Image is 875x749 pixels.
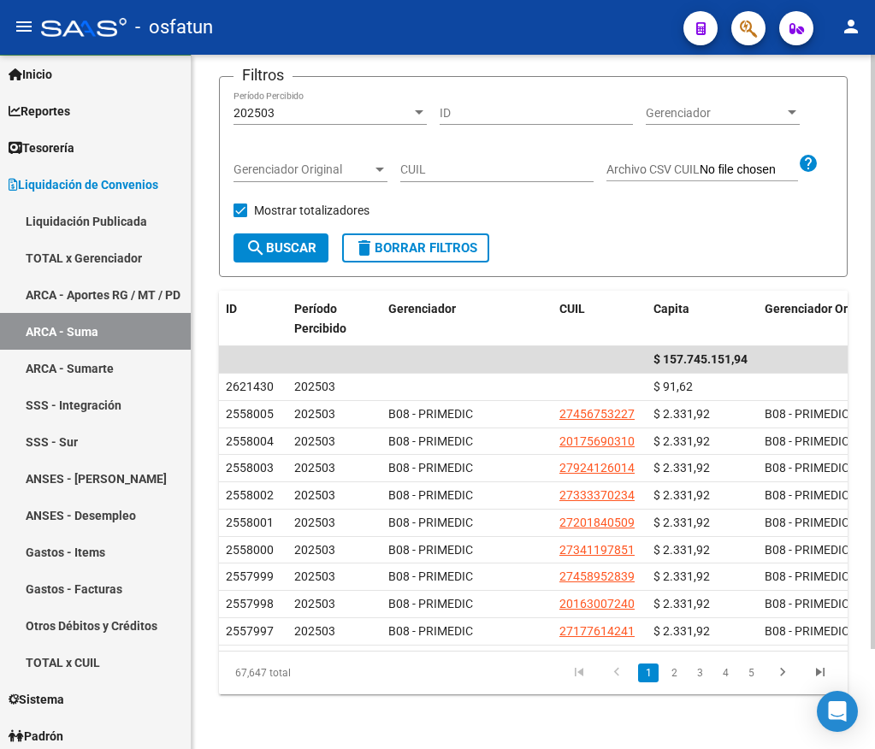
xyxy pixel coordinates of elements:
span: 202503 [294,597,335,610]
datatable-header-cell: CUIL [553,291,647,347]
span: $ 2.331,92 [653,624,710,638]
span: $ 157.745.151,94 [653,352,748,366]
span: 20175690310 [559,434,635,448]
span: B08 - PRIMEDIC [388,569,473,583]
span: 27341197851 [559,543,635,557]
li: page 5 [738,658,764,687]
button: Buscar [234,233,328,262]
span: Inicio [9,65,52,84]
span: $ 2.331,92 [653,488,710,502]
span: 202503 [234,106,275,120]
span: 202503 [294,516,335,529]
datatable-header-cell: Período Percibido [287,291,381,347]
li: page 1 [636,658,661,687]
mat-icon: person [841,16,861,37]
span: B08 - PRIMEDIC [765,461,849,475]
li: page 4 [712,658,738,687]
span: Reportes [9,102,70,121]
span: 2558003 [226,461,274,475]
span: CUIL [559,302,585,316]
span: $ 2.331,92 [653,569,710,583]
span: 202503 [294,434,335,448]
span: 27458952839 [559,569,635,583]
span: $ 2.331,92 [653,597,710,610]
span: B08 - PRIMEDIC [765,516,849,529]
span: 202503 [294,624,335,638]
span: $ 2.331,92 [653,434,710,448]
span: $ 2.331,92 [653,407,710,421]
span: Tesorería [9,139,74,157]
span: 202503 [294,543,335,557]
span: 2558002 [226,488,274,502]
span: Archivo CSV CUIL [606,162,700,176]
a: 1 [638,663,659,682]
span: 2621430 [226,380,274,393]
span: B08 - PRIMEDIC [765,543,849,557]
span: B08 - PRIMEDIC [388,543,473,557]
span: Gerenciador [646,106,784,121]
a: 3 [689,663,710,682]
span: Padrón [9,727,63,746]
span: Sistema [9,690,64,709]
span: ID [226,302,237,316]
span: Gerenciador Original [234,162,372,177]
a: 2 [664,663,684,682]
span: 27456753227 [559,407,635,421]
span: B08 - PRIMEDIC [765,569,849,583]
span: 202503 [294,569,335,583]
span: B08 - PRIMEDIC [388,516,473,529]
a: go to first page [563,663,595,682]
span: 202503 [294,380,335,393]
span: Período Percibido [294,302,346,335]
mat-icon: search [245,238,266,258]
input: Archivo CSV CUIL [700,162,798,178]
span: 2557997 [226,624,274,638]
button: Borrar Filtros [342,233,489,262]
div: Open Intercom Messenger [817,691,858,732]
span: B08 - PRIMEDIC [765,597,849,610]
span: 27201840509 [559,516,635,529]
mat-icon: help [798,153,819,174]
span: 2558004 [226,434,274,448]
span: Buscar [245,240,316,256]
span: $ 2.331,92 [653,543,710,557]
span: 202503 [294,488,335,502]
span: 202503 [294,461,335,475]
span: 27177614241 [559,624,635,638]
span: 2558000 [226,543,274,557]
span: B08 - PRIMEDIC [765,624,849,638]
a: go to next page [766,663,799,682]
span: $ 91,62 [653,380,693,393]
span: 2558005 [226,407,274,421]
span: B08 - PRIMEDIC [388,407,473,421]
h3: Filtros [234,63,293,87]
span: 2557998 [226,597,274,610]
span: Capita [653,302,689,316]
span: Mostrar totalizadores [254,200,370,221]
datatable-header-cell: ID [219,291,287,347]
span: B08 - PRIMEDIC [388,488,473,502]
span: B08 - PRIMEDIC [388,461,473,475]
mat-icon: menu [14,16,34,37]
span: B08 - PRIMEDIC [765,434,849,448]
span: B08 - PRIMEDIC [388,624,473,638]
span: Gerenciador [388,302,456,316]
a: go to last page [804,663,837,682]
span: 2557999 [226,569,274,583]
a: go to previous page [600,663,633,682]
span: 2558001 [226,516,274,529]
span: $ 2.331,92 [653,461,710,475]
datatable-header-cell: Gerenciador [381,291,553,347]
span: $ 2.331,92 [653,516,710,529]
datatable-header-cell: Capita [647,291,758,347]
li: page 3 [687,658,712,687]
span: - osfatun [135,9,213,46]
span: B08 - PRIMEDIC [388,434,473,448]
span: 27333370234 [559,488,635,502]
span: B08 - PRIMEDIC [765,407,849,421]
span: 27924126014 [559,461,635,475]
a: 5 [741,663,761,682]
span: Borrar Filtros [354,240,477,256]
mat-icon: delete [354,238,375,258]
li: page 2 [661,658,687,687]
